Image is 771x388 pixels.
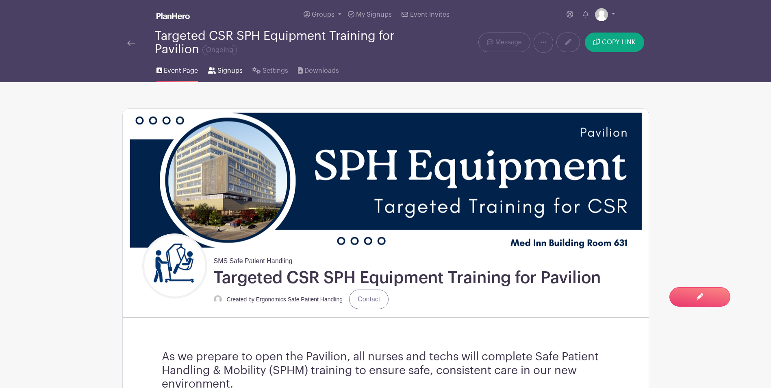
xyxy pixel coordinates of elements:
span: COPY LINK [602,39,636,46]
img: default-ce2991bfa6775e67f084385cd625a349d9dcbb7a52a09fb2fda1e96e2d18dcdb.png [595,8,608,21]
a: Event Page [156,56,198,82]
button: COPY LINK [585,33,644,52]
img: default-ce2991bfa6775e67f084385cd625a349d9dcbb7a52a09fb2fda1e96e2d18dcdb.png [214,295,222,303]
img: Untitled%20design.png [144,235,205,296]
small: Created by Ergonomics Safe Patient Handling [227,296,343,303]
span: Message [495,37,522,47]
a: Downloads [298,56,339,82]
a: Message [478,33,530,52]
span: SMS Safe Patient Handling [214,253,293,266]
div: Targeted CSR SPH Equipment Training for Pavilion [155,29,418,56]
a: Signups [208,56,243,82]
span: Downloads [304,66,339,76]
span: Signups [217,66,243,76]
span: Ongoing [202,45,237,55]
span: Event Page [164,66,198,76]
h1: Targeted CSR SPH Equipment Training for Pavilion [214,268,601,288]
img: back-arrow-29a5d9b10d5bd6ae65dc969a981735edf675c4d7a1fe02e03b50dbd4ba3cdb55.svg [127,40,135,46]
span: My Signups [356,11,392,18]
img: logo_white-6c42ec7e38ccf1d336a20a19083b03d10ae64f83f12c07503d8b9e83406b4c7d.svg [156,13,190,19]
img: event_banner_9855.png [123,109,649,253]
span: Event Invites [410,11,450,18]
a: Contact [349,290,389,309]
span: Settings [263,66,288,76]
a: Settings [252,56,288,82]
span: Groups [312,11,334,18]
